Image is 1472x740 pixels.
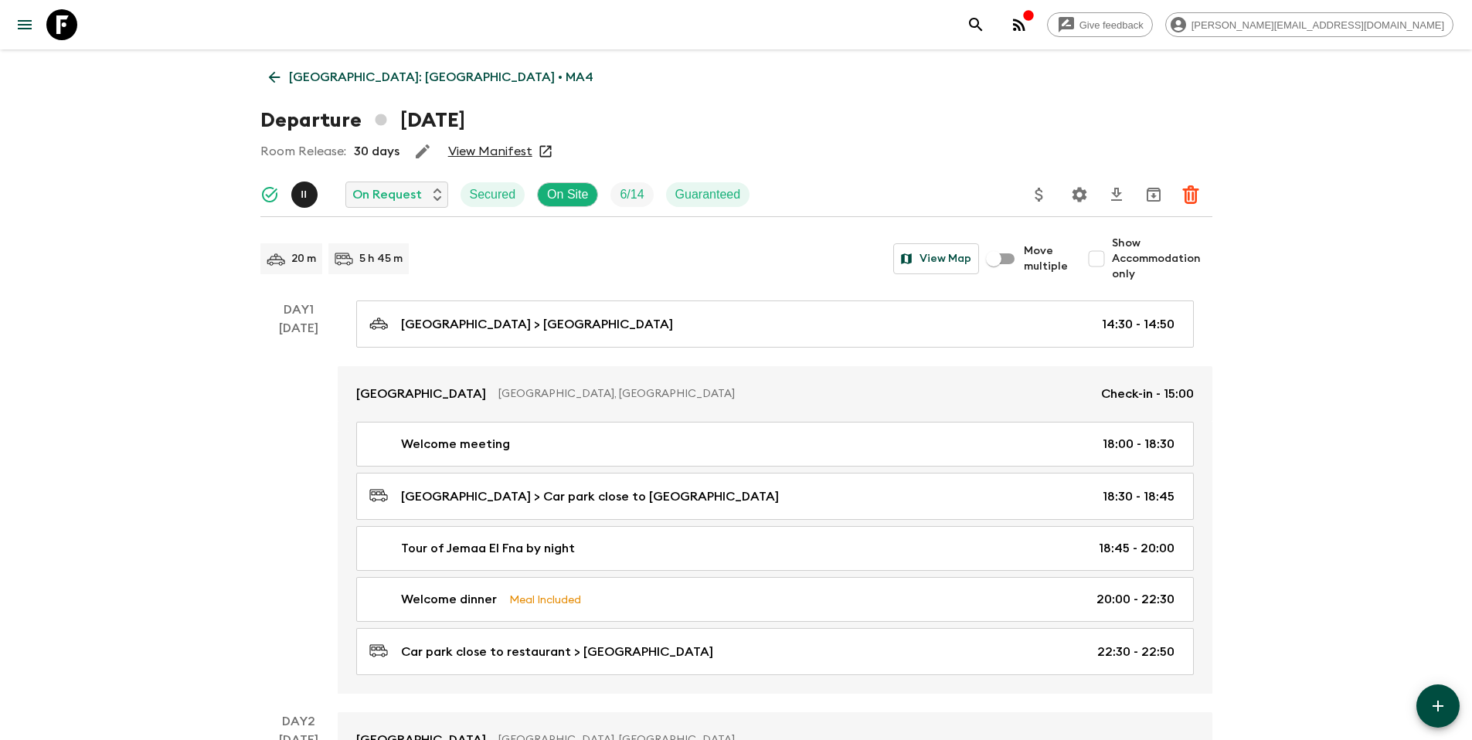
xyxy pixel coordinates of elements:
[448,144,532,159] a: View Manifest
[354,142,399,161] p: 30 days
[260,300,338,319] p: Day 1
[401,590,497,609] p: Welcome dinner
[1064,179,1095,210] button: Settings
[260,712,338,731] p: Day 2
[461,182,525,207] div: Secured
[356,577,1194,622] a: Welcome dinnerMeal Included20:00 - 22:30
[356,526,1194,571] a: Tour of Jemaa El Fna by night18:45 - 20:00
[1047,12,1153,37] a: Give feedback
[9,9,40,40] button: menu
[1097,643,1175,661] p: 22:30 - 22:50
[537,182,598,207] div: On Site
[1096,590,1175,609] p: 20:00 - 22:30
[359,251,403,266] p: 5 h 45 m
[291,251,316,266] p: 20 m
[1112,236,1212,282] span: Show Accommodation only
[260,62,602,93] a: [GEOGRAPHIC_DATA]: [GEOGRAPHIC_DATA] • MA4
[1024,179,1055,210] button: Update Price, Early Bird Discount and Costs
[260,142,346,161] p: Room Release:
[893,243,979,274] button: View Map
[401,435,510,453] p: Welcome meeting
[1183,19,1453,31] span: [PERSON_NAME][EMAIL_ADDRESS][DOMAIN_NAME]
[401,643,713,661] p: Car park close to restaurant > [GEOGRAPHIC_DATA]
[1024,243,1069,274] span: Move multiple
[356,628,1194,675] a: Car park close to restaurant > [GEOGRAPHIC_DATA]22:30 - 22:50
[1101,179,1132,210] button: Download CSV
[291,182,321,208] button: II
[291,186,321,199] span: Ismail Ingrioui
[401,539,575,558] p: Tour of Jemaa El Fna by night
[401,315,673,334] p: [GEOGRAPHIC_DATA] > [GEOGRAPHIC_DATA]
[620,185,644,204] p: 6 / 14
[1165,12,1453,37] div: [PERSON_NAME][EMAIL_ADDRESS][DOMAIN_NAME]
[1138,179,1169,210] button: Archive (Completed, Cancelled or Unsynced Departures only)
[1175,179,1206,210] button: Delete
[356,473,1194,520] a: [GEOGRAPHIC_DATA] > Car park close to [GEOGRAPHIC_DATA]18:30 - 18:45
[1101,385,1194,403] p: Check-in - 15:00
[279,319,318,694] div: [DATE]
[960,9,991,40] button: search adventures
[1071,19,1152,31] span: Give feedback
[356,385,486,403] p: [GEOGRAPHIC_DATA]
[1099,539,1175,558] p: 18:45 - 20:00
[401,487,779,506] p: [GEOGRAPHIC_DATA] > Car park close to [GEOGRAPHIC_DATA]
[1102,315,1175,334] p: 14:30 - 14:50
[356,422,1194,467] a: Welcome meeting18:00 - 18:30
[260,185,279,204] svg: Synced Successfully
[260,105,465,136] h1: Departure [DATE]
[610,182,653,207] div: Trip Fill
[289,68,593,87] p: [GEOGRAPHIC_DATA]: [GEOGRAPHIC_DATA] • MA4
[1103,435,1175,453] p: 18:00 - 18:30
[1103,487,1175,506] p: 18:30 - 18:45
[547,185,588,204] p: On Site
[356,300,1194,348] a: [GEOGRAPHIC_DATA] > [GEOGRAPHIC_DATA]14:30 - 14:50
[301,188,308,201] p: I I
[675,185,741,204] p: Guaranteed
[498,386,1089,402] p: [GEOGRAPHIC_DATA], [GEOGRAPHIC_DATA]
[509,591,581,608] p: Meal Included
[338,366,1212,422] a: [GEOGRAPHIC_DATA][GEOGRAPHIC_DATA], [GEOGRAPHIC_DATA]Check-in - 15:00
[352,185,422,204] p: On Request
[470,185,516,204] p: Secured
